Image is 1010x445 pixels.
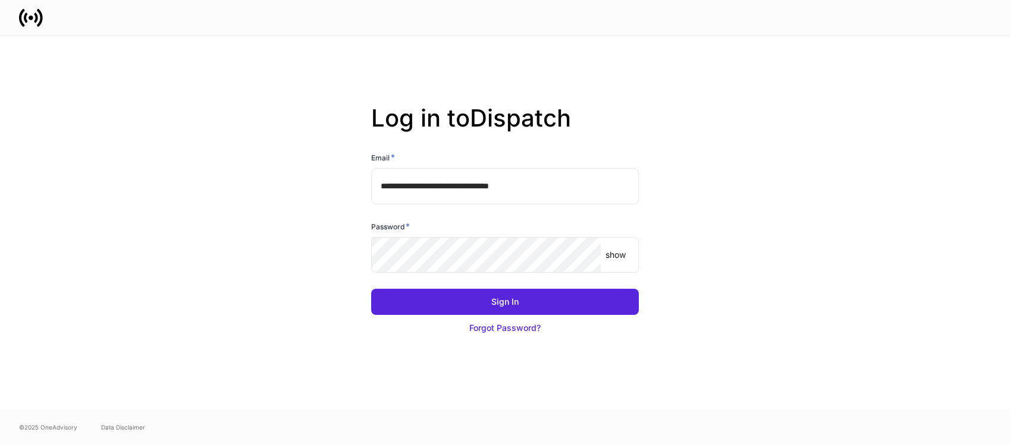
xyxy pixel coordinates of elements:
[371,315,639,341] button: Forgot Password?
[19,422,77,432] span: © 2025 OneAdvisory
[371,220,410,232] h6: Password
[469,322,541,334] div: Forgot Password?
[371,289,639,315] button: Sign In
[371,104,639,152] h2: Log in to Dispatch
[491,296,519,308] div: Sign In
[371,152,395,163] h6: Email
[101,422,145,432] a: Data Disclaimer
[606,249,626,261] p: show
